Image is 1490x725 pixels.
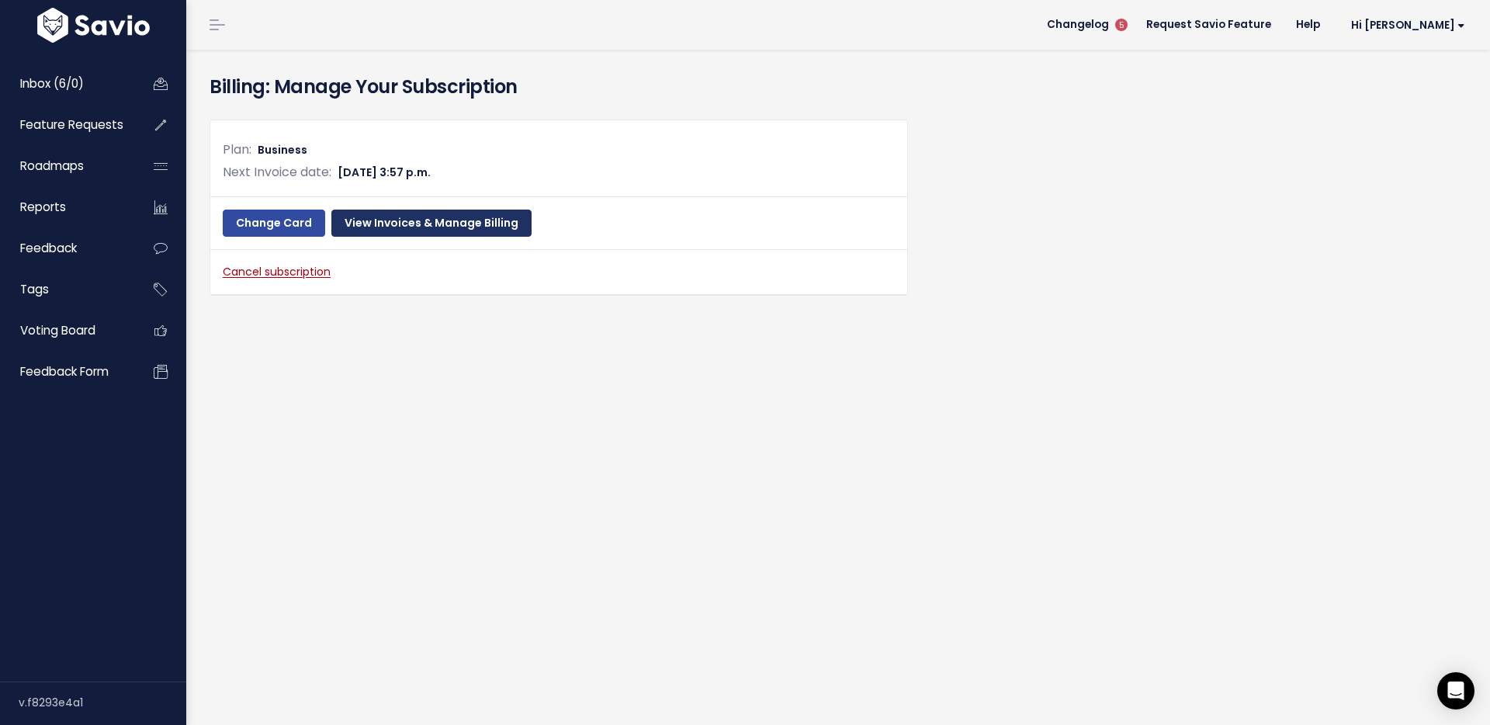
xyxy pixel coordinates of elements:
h4: Billing: Manage Your Subscription [210,73,1467,101]
span: Plan: [223,140,251,158]
a: Change Card [223,210,325,238]
span: Next Invoice date: [223,163,331,181]
a: Roadmaps [4,148,129,184]
a: Feature Requests [4,107,129,143]
a: Inbox (6/0) [4,66,129,102]
a: Reports [4,189,129,225]
span: Business [258,142,307,158]
span: Voting Board [20,322,95,338]
span: Changelog [1047,19,1109,30]
span: Roadmaps [20,158,84,174]
a: Voting Board [4,313,129,349]
span: Feature Requests [20,116,123,133]
span: Tags [20,281,49,297]
a: Cancel subscription [223,264,331,279]
a: Help [1284,13,1332,36]
span: [DATE] 3:57 p.m. [338,165,431,180]
span: Reports [20,199,66,215]
a: Request Savio Feature [1134,13,1284,36]
a: Feedback form [4,354,129,390]
span: 5 [1115,19,1128,31]
div: v.f8293e4a1 [19,682,186,723]
span: Hi [PERSON_NAME] [1351,19,1465,31]
a: Tags [4,272,129,307]
a: View Invoices & Manage Billing [331,210,532,238]
a: Hi [PERSON_NAME] [1332,13,1478,37]
img: logo-white.9d6f32f41409.svg [33,8,154,43]
a: Feedback [4,231,129,266]
span: Feedback form [20,363,109,380]
div: Open Intercom Messenger [1437,672,1474,709]
span: Inbox (6/0) [20,75,84,92]
span: Feedback [20,240,77,256]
